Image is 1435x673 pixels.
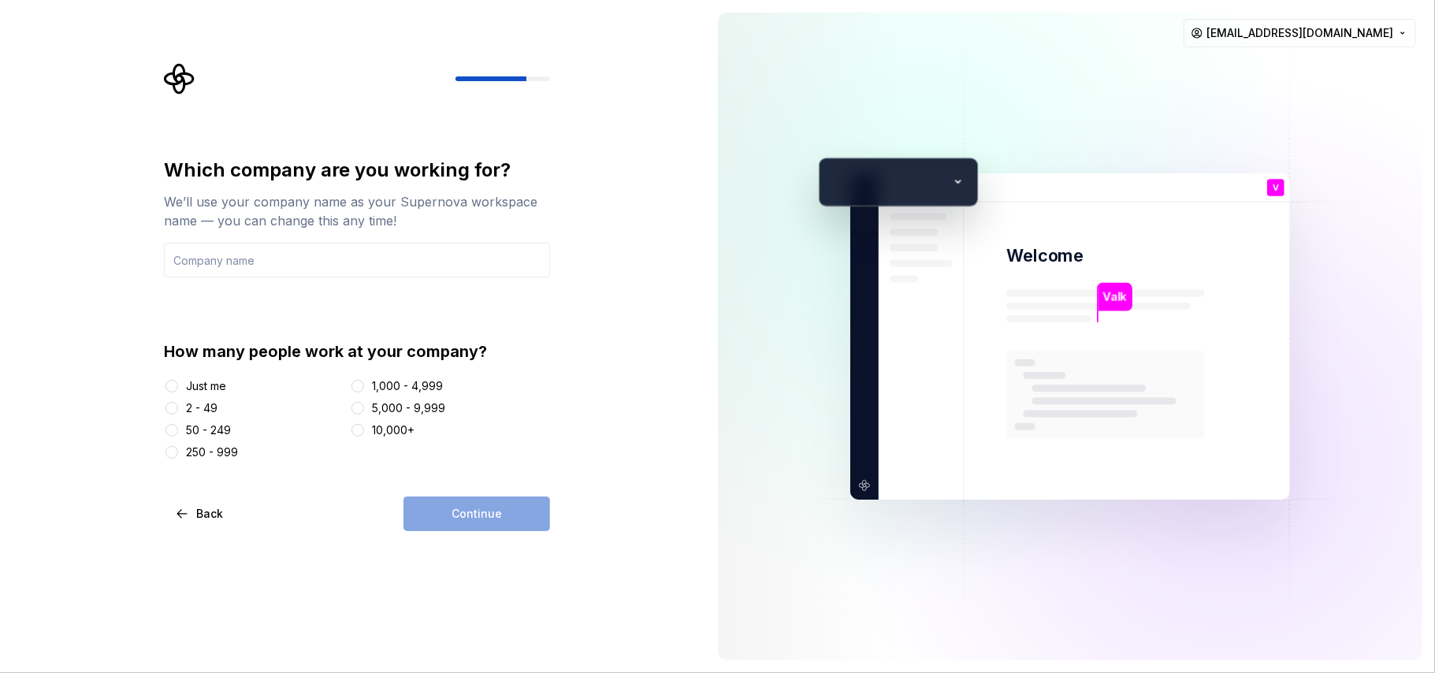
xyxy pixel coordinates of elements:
button: [EMAIL_ADDRESS][DOMAIN_NAME] [1184,19,1416,47]
svg: Supernova Logo [164,63,195,95]
div: 250 - 999 [186,444,238,460]
input: Company name [164,243,550,277]
div: Which company are you working for? [164,158,550,183]
div: 10,000+ [372,422,415,438]
p: Welcome [1006,244,1084,267]
span: [EMAIL_ADDRESS][DOMAIN_NAME] [1206,25,1393,41]
div: We’ll use your company name as your Supernova workspace name — you can change this any time! [164,192,550,230]
div: 2 - 49 [186,400,217,416]
div: How many people work at your company? [164,340,550,363]
div: 50 - 249 [186,422,231,438]
div: 5,000 - 9,999 [372,400,445,416]
div: 1,000 - 4,999 [372,378,443,394]
p: V [1273,184,1279,192]
span: Back [196,506,223,522]
div: Just me [186,378,226,394]
p: Valk [1102,288,1127,306]
button: Back [164,496,236,531]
